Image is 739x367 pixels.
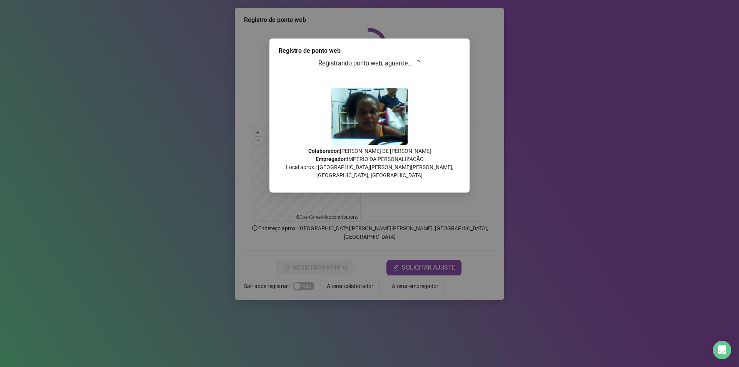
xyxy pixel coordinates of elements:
strong: Empregador [316,156,346,162]
span: loading [414,60,421,67]
img: Z [331,88,408,145]
h3: Registrando ponto web, aguarde... [279,59,460,69]
strong: Colaborador [308,148,339,154]
div: Open Intercom Messenger [713,341,731,359]
p: : [PERSON_NAME] DE [PERSON_NAME] : IMPÉRIO DA PERSONALIZAÇÃO Local aprox.: [GEOGRAPHIC_DATA][PERS... [279,147,460,179]
div: Registro de ponto web [279,46,460,55]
